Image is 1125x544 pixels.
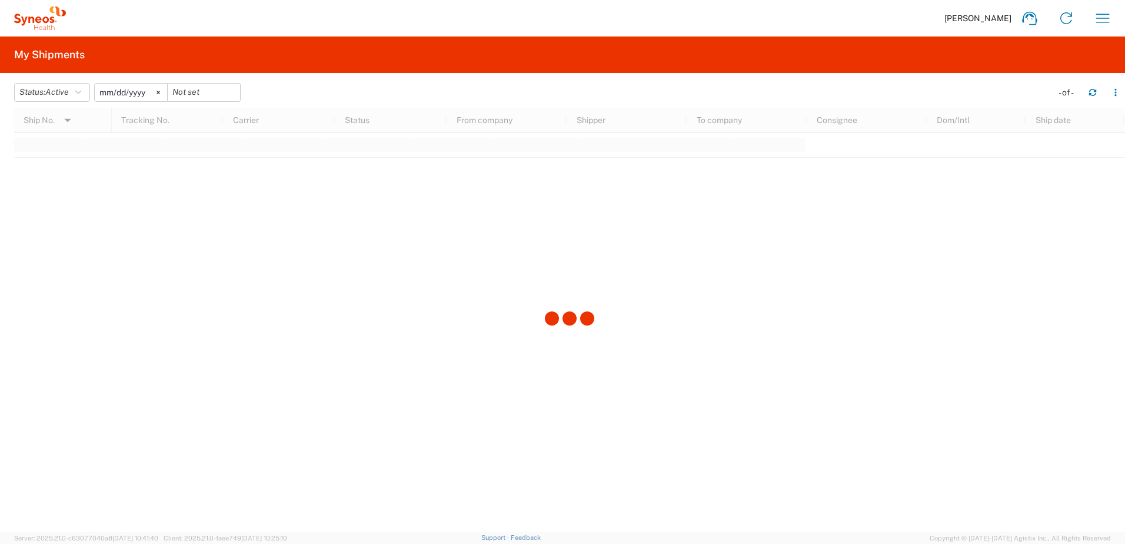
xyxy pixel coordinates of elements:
[1059,87,1079,98] div: - of -
[164,535,287,542] span: Client: 2025.21.0-faee749
[168,84,240,101] input: Not set
[481,534,511,541] a: Support
[45,87,69,97] span: Active
[95,84,167,101] input: Not set
[930,533,1111,543] span: Copyright © [DATE]-[DATE] Agistix Inc., All Rights Reserved
[14,535,158,542] span: Server: 2025.21.0-c63077040a8
[511,534,541,541] a: Feedback
[14,83,90,102] button: Status:Active
[14,48,85,62] h2: My Shipments
[112,535,158,542] span: [DATE] 10:41:40
[241,535,287,542] span: [DATE] 10:25:10
[944,13,1011,24] span: [PERSON_NAME]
